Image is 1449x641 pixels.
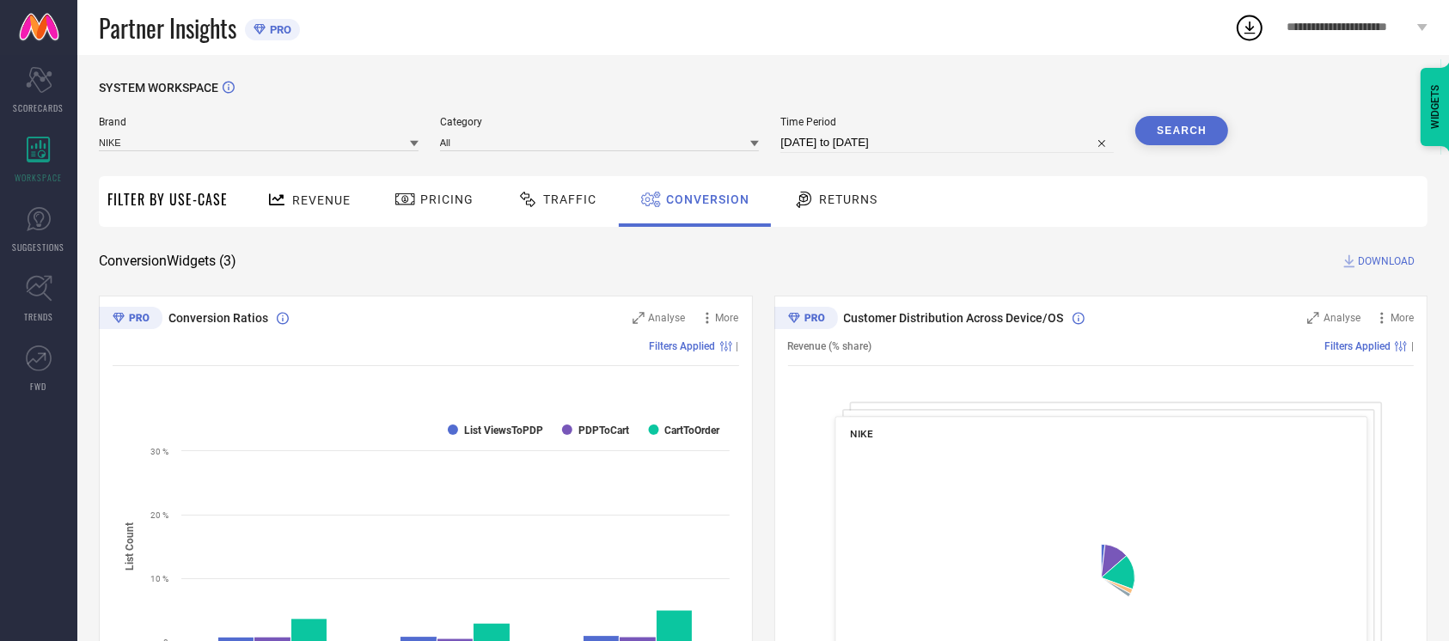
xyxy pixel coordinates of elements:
[99,10,236,46] span: Partner Insights
[774,307,838,333] div: Premium
[99,307,162,333] div: Premium
[24,310,53,323] span: TRENDS
[1135,116,1228,145] button: Search
[99,116,419,128] span: Brand
[819,192,877,206] span: Returns
[150,447,168,456] text: 30 %
[665,424,721,436] text: CartToOrder
[150,574,168,583] text: 10 %
[99,81,218,95] span: SYSTEM WORKSPACE
[650,340,716,352] span: Filters Applied
[578,424,629,436] text: PDPToCart
[292,193,351,207] span: Revenue
[780,116,1114,128] span: Time Period
[150,510,168,520] text: 20 %
[1324,340,1391,352] span: Filters Applied
[13,241,65,253] span: SUGGESTIONS
[716,312,739,324] span: More
[464,424,543,436] text: List ViewsToPDP
[1307,312,1319,324] svg: Zoom
[844,311,1064,325] span: Customer Distribution Across Device/OS
[850,428,872,440] span: NIKE
[15,171,63,184] span: WORKSPACE
[633,312,645,324] svg: Zoom
[780,132,1114,153] input: Select time period
[107,189,228,210] span: Filter By Use-Case
[666,192,749,206] span: Conversion
[649,312,686,324] span: Analyse
[1324,312,1360,324] span: Analyse
[440,116,760,128] span: Category
[1411,340,1414,352] span: |
[124,522,136,571] tspan: List Count
[14,101,64,114] span: SCORECARDS
[31,380,47,393] span: FWD
[168,311,268,325] span: Conversion Ratios
[1358,253,1415,270] span: DOWNLOAD
[99,253,236,270] span: Conversion Widgets ( 3 )
[1391,312,1414,324] span: More
[543,192,596,206] span: Traffic
[788,340,872,352] span: Revenue (% share)
[737,340,739,352] span: |
[420,192,474,206] span: Pricing
[266,23,291,36] span: PRO
[1234,12,1265,43] div: Open download list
